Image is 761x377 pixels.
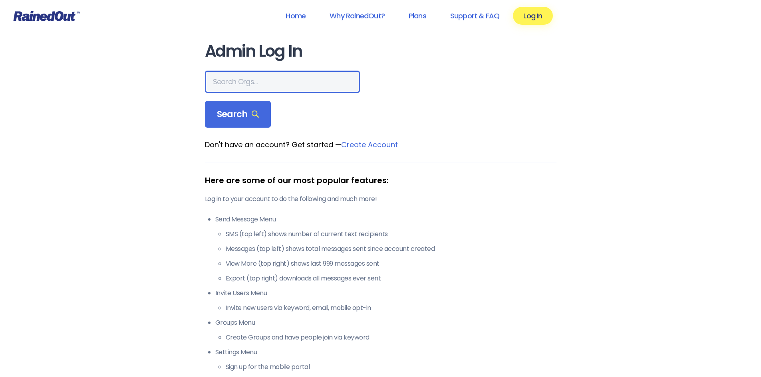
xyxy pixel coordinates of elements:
a: Create Account [341,140,398,150]
div: Here are some of our most popular features: [205,174,556,186]
li: Sign up for the mobile portal [226,362,556,372]
a: Support & FAQ [440,7,510,25]
p: Log in to your account to do the following and much more! [205,194,556,204]
span: Search [217,109,259,120]
a: Plans [398,7,437,25]
a: Log In [513,7,552,25]
li: Invite Users Menu [215,288,556,313]
h1: Admin Log In [205,42,556,60]
div: Search [205,101,271,128]
li: Groups Menu [215,318,556,342]
li: View More (top right) shows last 999 messages sent [226,259,556,268]
a: Why RainedOut? [319,7,395,25]
li: Create Groups and have people join via keyword [226,333,556,342]
li: Messages (top left) shows total messages sent since account created [226,244,556,254]
li: Invite new users via keyword, email, mobile opt-in [226,303,556,313]
a: Home [275,7,316,25]
li: Send Message Menu [215,215,556,283]
li: SMS (top left) shows number of current text recipients [226,229,556,239]
li: Export (top right) downloads all messages ever sent [226,274,556,283]
input: Search Orgs… [205,71,360,93]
